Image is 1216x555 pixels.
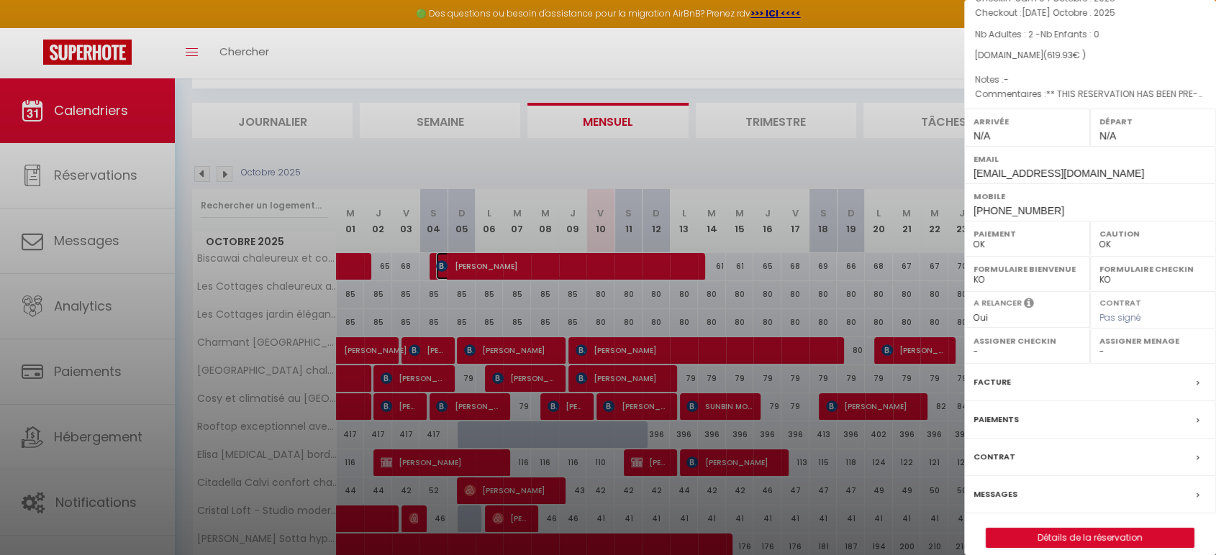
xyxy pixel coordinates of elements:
[1022,6,1115,19] span: [DATE] Octobre . 2025
[974,297,1022,309] label: A relancer
[1099,114,1207,129] label: Départ
[974,168,1144,179] span: [EMAIL_ADDRESS][DOMAIN_NAME]
[974,130,990,142] span: N/A
[974,412,1019,427] label: Paiements
[1099,130,1116,142] span: N/A
[1099,262,1207,276] label: Formulaire Checkin
[974,152,1207,166] label: Email
[1043,49,1086,61] span: ( € )
[1040,28,1099,40] span: Nb Enfants : 0
[974,226,1081,241] label: Paiement
[1024,297,1034,313] i: Sélectionner OUI si vous souhaiter envoyer les séquences de messages post-checkout
[975,28,1099,40] span: Nb Adultes : 2 -
[1099,226,1207,241] label: Caution
[975,73,1205,87] p: Notes :
[975,49,1205,63] div: [DOMAIN_NAME]
[1047,49,1073,61] span: 619.93
[1099,297,1141,306] label: Contrat
[975,87,1205,101] p: Commentaires :
[974,205,1064,216] span: [PHONE_NUMBER]
[974,189,1207,203] label: Mobile
[974,449,1015,464] label: Contrat
[974,262,1081,276] label: Formulaire Bienvenue
[1004,73,1009,86] span: -
[974,375,1011,390] label: Facture
[1099,311,1141,324] span: Pas signé
[974,114,1081,129] label: Arrivée
[1099,334,1207,348] label: Assigner Menage
[975,6,1205,20] p: Checkout :
[986,528,1194,547] a: Détails de la réservation
[986,528,1194,548] button: Détails de la réservation
[974,334,1081,348] label: Assigner Checkin
[974,487,1017,502] label: Messages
